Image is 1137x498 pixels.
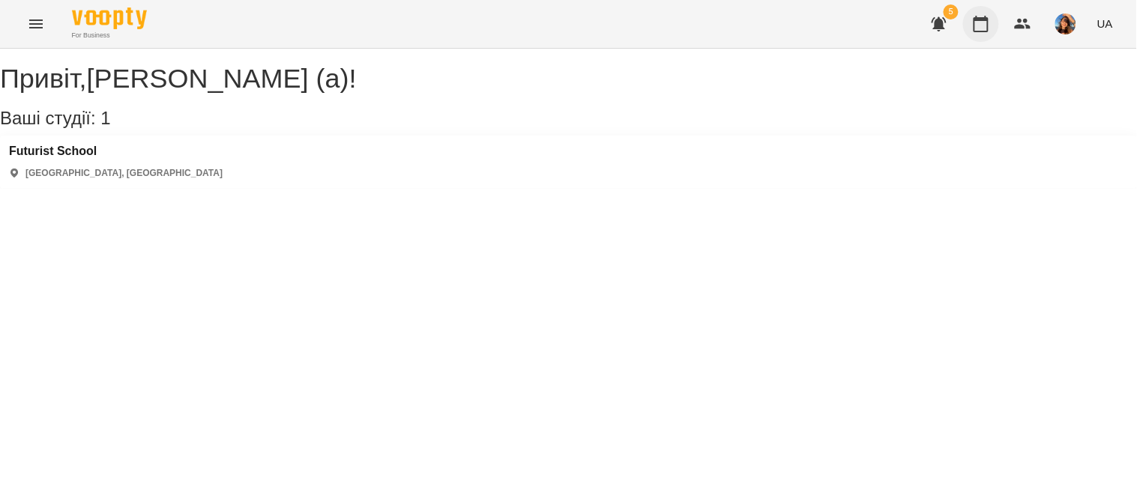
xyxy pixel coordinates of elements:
img: a3cfe7ef423bcf5e9dc77126c78d7dbf.jpg [1055,13,1076,34]
span: 5 [944,4,959,19]
span: For Business [72,31,147,40]
button: Menu [18,6,54,42]
span: UA [1097,16,1113,31]
button: UA [1091,10,1119,37]
a: Futurist School [9,145,223,158]
p: [GEOGRAPHIC_DATA], [GEOGRAPHIC_DATA] [25,167,223,180]
img: Voopty Logo [72,7,147,29]
span: 1 [100,108,110,128]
